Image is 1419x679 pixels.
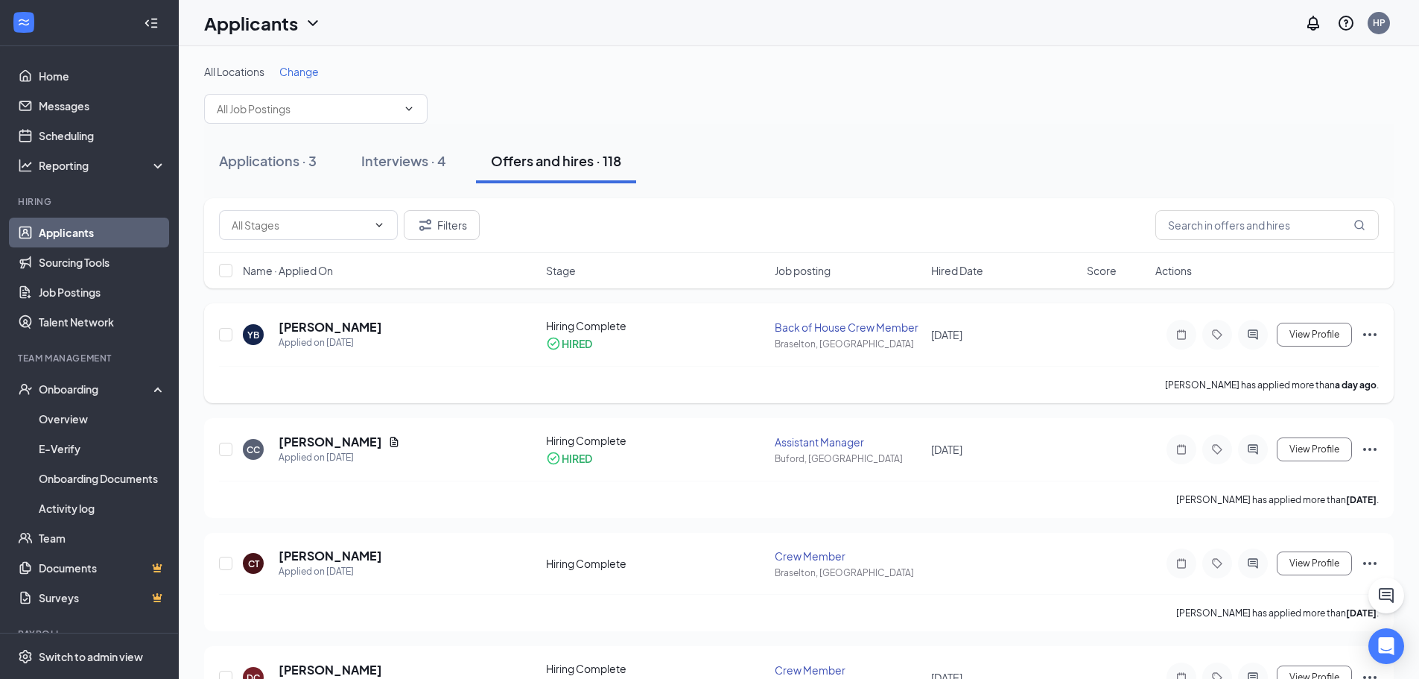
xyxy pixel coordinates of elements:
[775,320,921,335] div: Back of House Crew Member
[279,450,400,465] div: Applied on [DATE]
[1176,607,1379,619] p: [PERSON_NAME] has applied more than .
[279,319,382,335] h5: [PERSON_NAME]
[1087,263,1117,278] span: Score
[546,263,576,278] span: Stage
[204,10,298,36] h1: Applicants
[775,452,921,465] div: Buford, [GEOGRAPHIC_DATA]
[1277,323,1352,347] button: View Profile
[491,151,621,170] div: Offers and hires · 118
[1289,558,1339,569] span: View Profile
[403,103,415,115] svg: ChevronDown
[404,210,480,240] button: Filter Filters
[1353,219,1365,231] svg: MagnifyingGlass
[39,464,166,493] a: Onboarding Documents
[232,217,367,233] input: All Stages
[39,493,166,523] a: Activity log
[775,566,921,579] div: Braselton, [GEOGRAPHIC_DATA]
[775,549,921,563] div: Crew Member
[1373,16,1385,29] div: HP
[1244,443,1262,455] svg: ActiveChat
[39,277,166,307] a: Job Postings
[775,263,831,278] span: Job posting
[247,443,260,456] div: CC
[546,556,766,571] div: Hiring Complete
[39,434,166,464] a: E-Verify
[18,382,33,397] svg: UserCheck
[775,663,921,678] div: Crew Member
[39,404,166,434] a: Overview
[304,14,322,32] svg: ChevronDown
[931,328,962,341] span: [DATE]
[1346,494,1377,505] b: [DATE]
[775,338,921,350] div: Braselton, [GEOGRAPHIC_DATA]
[144,16,159,31] svg: Collapse
[39,121,166,151] a: Scheduling
[279,335,382,350] div: Applied on [DATE]
[279,662,382,678] h5: [PERSON_NAME]
[1172,443,1190,455] svg: Note
[416,216,434,234] svg: Filter
[247,329,259,341] div: YB
[1176,493,1379,506] p: [PERSON_NAME] has applied more than .
[39,553,166,583] a: DocumentsCrown
[388,436,400,448] svg: Document
[1361,440,1379,458] svg: Ellipses
[361,151,446,170] div: Interviews · 4
[1208,329,1226,341] svg: Tag
[39,307,166,337] a: Talent Network
[1244,558,1262,569] svg: ActiveChat
[546,336,561,351] svg: CheckmarkCircle
[546,451,561,466] svg: CheckmarkCircle
[1172,329,1190,341] svg: Note
[1335,379,1377,391] b: a day ago
[373,219,385,231] svg: ChevronDown
[1368,628,1404,664] div: Open Intercom Messenger
[39,583,166,613] a: SurveysCrown
[217,101,397,117] input: All Job Postings
[243,263,333,278] span: Name · Applied On
[1368,578,1404,613] button: ChatActive
[1361,326,1379,344] svg: Ellipses
[279,548,382,564] h5: [PERSON_NAME]
[248,558,259,570] div: CT
[18,352,163,364] div: Team Management
[775,435,921,449] div: Assistant Manager
[18,195,163,208] div: Hiring
[39,91,166,121] a: Messages
[1208,443,1226,455] svg: Tag
[1361,555,1379,572] svg: Ellipses
[546,433,766,448] div: Hiring Complete
[39,382,153,397] div: Onboarding
[1155,210,1379,240] input: Search in offers and hires
[1346,607,1377,619] b: [DATE]
[1289,329,1339,340] span: View Profile
[562,451,592,466] div: HIRED
[1172,558,1190,569] svg: Note
[39,158,167,173] div: Reporting
[546,661,766,676] div: Hiring Complete
[1277,552,1352,575] button: View Profile
[18,158,33,173] svg: Analysis
[279,434,382,450] h5: [PERSON_NAME]
[39,523,166,553] a: Team
[562,336,592,351] div: HIRED
[546,318,766,333] div: Hiring Complete
[1337,14,1355,32] svg: QuestionInfo
[1277,438,1352,461] button: View Profile
[1377,587,1395,604] svg: ChatActive
[1165,379,1379,391] p: [PERSON_NAME] has applied more than .
[1244,329,1262,341] svg: ActiveChat
[279,564,382,579] div: Applied on [DATE]
[39,218,166,247] a: Applicants
[18,628,163,640] div: Payroll
[1289,444,1339,455] span: View Profile
[204,65,264,78] span: All Locations
[279,65,319,78] span: Change
[39,247,166,277] a: Sourcing Tools
[1155,263,1192,278] span: Actions
[219,151,317,170] div: Applications · 3
[931,263,983,278] span: Hired Date
[1208,558,1226,569] svg: Tag
[18,649,33,664] svg: Settings
[39,649,143,664] div: Switch to admin view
